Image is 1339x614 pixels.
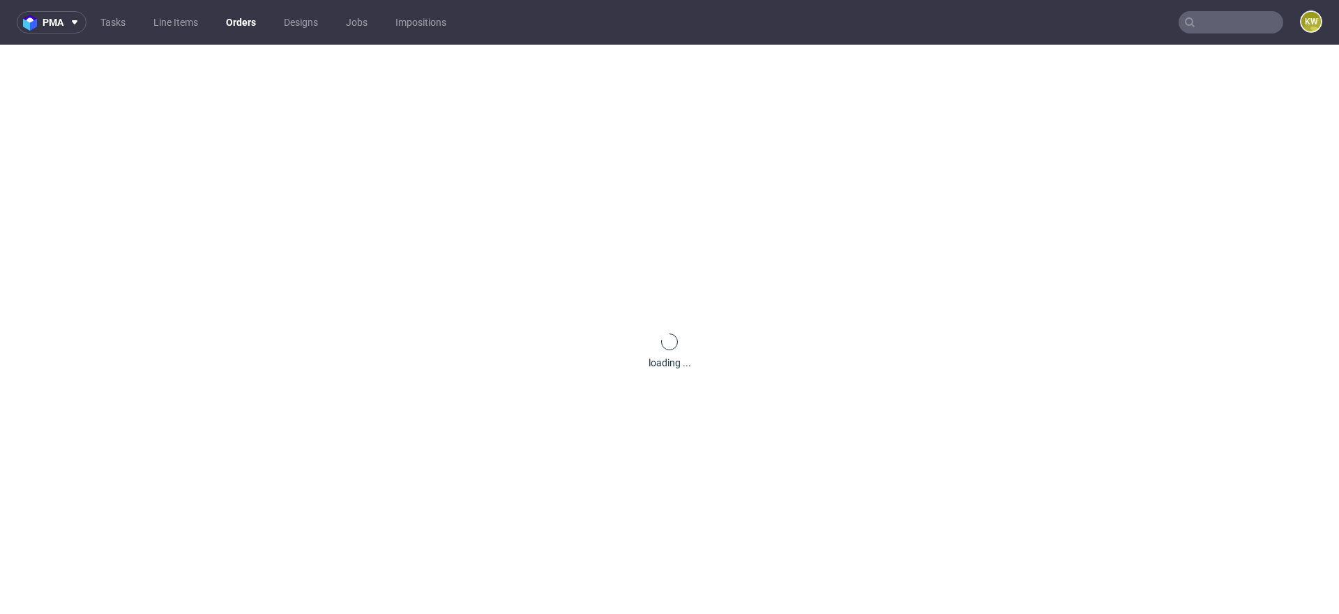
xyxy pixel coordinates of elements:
a: Line Items [145,11,206,33]
img: logo [23,15,43,31]
span: pma [43,17,63,27]
a: Designs [275,11,326,33]
figcaption: KW [1301,12,1321,31]
div: loading ... [649,356,691,370]
a: Tasks [92,11,134,33]
a: Orders [218,11,264,33]
button: pma [17,11,86,33]
a: Impositions [387,11,455,33]
a: Jobs [338,11,376,33]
